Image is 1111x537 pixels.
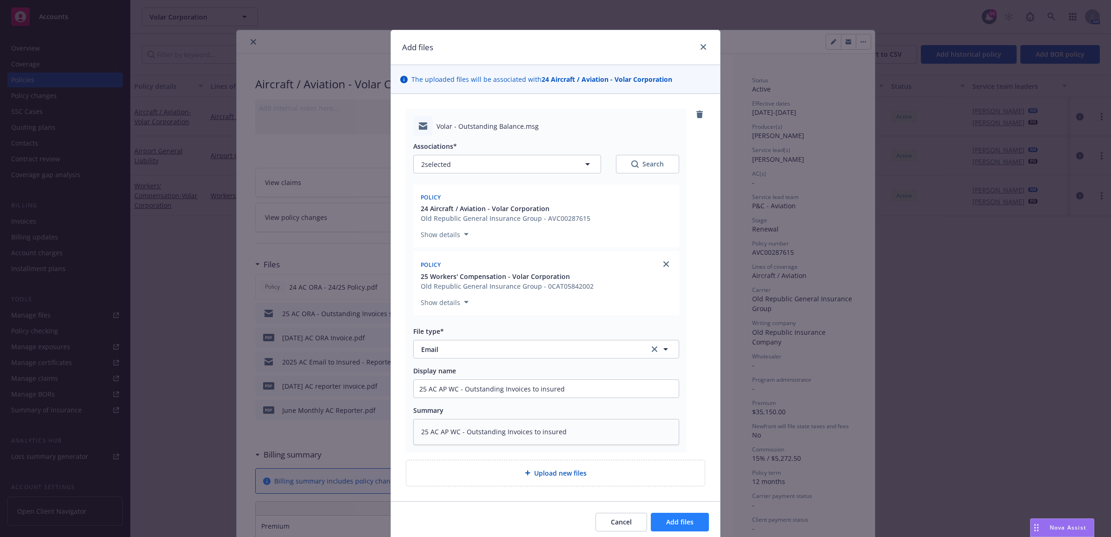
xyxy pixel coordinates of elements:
[1030,518,1094,537] button: Nova Assist
[413,406,443,415] span: Summary
[649,344,660,355] a: clear selection
[1050,524,1086,531] span: Nova Assist
[417,297,472,308] button: Show details
[421,345,636,354] span: Email
[413,419,679,445] textarea: 25 AC AP WC - Outstanding Invoices to insured
[421,272,594,281] button: 25 Workers' Compensation - Volar Corporation
[413,340,679,358] button: Emailclear selection
[421,281,594,291] div: Old Republic General Insurance Group - 0CAT05842002
[413,366,456,375] span: Display name
[1031,519,1042,537] div: Drag to move
[414,380,679,398] input: Add display name here...
[413,327,444,336] span: File type*
[421,272,570,281] span: 25 Workers' Compensation - Volar Corporation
